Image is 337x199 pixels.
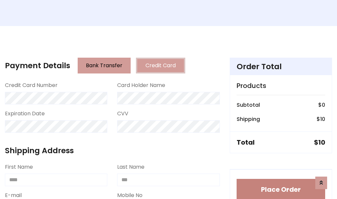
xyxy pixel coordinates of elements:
[322,101,325,109] span: 0
[5,81,58,89] label: Credit Card Number
[237,62,325,71] h4: Order Total
[117,110,128,118] label: CVV
[136,58,185,73] button: Credit Card
[117,81,165,89] label: Card Holder Name
[320,115,325,123] span: 10
[237,82,325,90] h5: Products
[318,138,325,147] span: 10
[237,116,260,122] h6: Shipping
[117,163,144,171] label: Last Name
[237,102,260,108] h6: Subtotal
[318,102,325,108] h6: $
[5,110,45,118] label: Expiration Date
[317,116,325,122] h6: $
[5,146,220,155] h4: Shipping Address
[5,163,33,171] label: First Name
[78,58,131,73] button: Bank Transfer
[237,138,255,146] h5: Total
[314,138,325,146] h5: $
[5,61,70,70] h4: Payment Details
